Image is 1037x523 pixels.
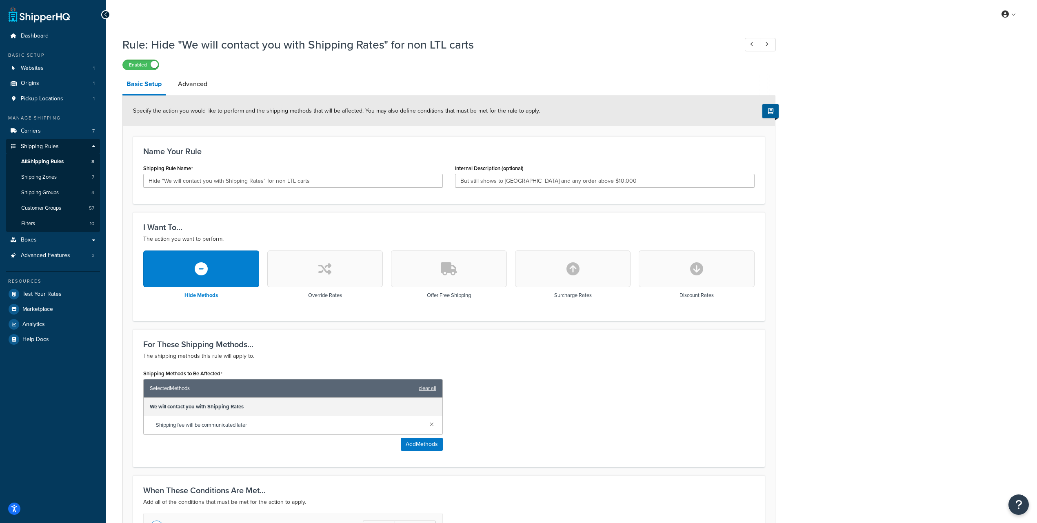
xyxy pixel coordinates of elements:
[143,351,755,361] p: The shipping methods this rule will apply to.
[123,60,159,70] label: Enabled
[760,38,776,51] a: Next Record
[21,80,39,87] span: Origins
[6,61,100,76] li: Websites
[6,154,100,169] a: AllShipping Rules8
[92,128,95,135] span: 7
[21,33,49,40] span: Dashboard
[21,95,63,102] span: Pickup Locations
[6,52,100,59] div: Basic Setup
[455,165,524,171] label: Internal Description (optional)
[21,158,64,165] span: All Shipping Rules
[22,306,53,313] span: Marketplace
[143,147,755,156] h3: Name Your Rule
[6,91,100,106] a: Pickup Locations1
[6,115,100,122] div: Manage Shipping
[122,74,166,95] a: Basic Setup
[6,287,100,301] a: Test Your Rates
[21,128,41,135] span: Carriers
[6,139,100,232] li: Shipping Rules
[554,293,592,298] h3: Surcharge Rates
[143,340,755,349] h3: For These Shipping Methods...
[143,223,755,232] h3: I Want To...
[93,95,95,102] span: 1
[6,278,100,285] div: Resources
[21,174,57,181] span: Shipping Zones
[6,170,100,185] li: Shipping Zones
[6,29,100,44] a: Dashboard
[143,486,755,495] h3: When These Conditions Are Met...
[91,189,94,196] span: 4
[89,205,94,212] span: 57
[143,234,755,244] p: The action you want to perform.
[22,291,62,298] span: Test Your Rates
[150,383,415,394] span: Selected Methods
[21,143,59,150] span: Shipping Rules
[1008,494,1029,515] button: Open Resource Center
[6,201,100,216] a: Customer Groups57
[6,216,100,231] li: Filters
[419,383,436,394] a: clear all
[6,332,100,347] a: Help Docs
[143,370,222,377] label: Shipping Methods to Be Affected
[6,76,100,91] li: Origins
[156,419,423,431] span: Shipping fee will be communicated later
[6,76,100,91] a: Origins1
[427,293,471,298] h3: Offer Free Shipping
[21,237,37,244] span: Boxes
[143,497,755,507] p: Add all of the conditions that must be met for the action to apply.
[6,91,100,106] li: Pickup Locations
[92,174,94,181] span: 7
[143,165,193,172] label: Shipping Rule Name
[308,293,342,298] h3: Override Rates
[6,61,100,76] a: Websites1
[122,37,730,53] h1: Rule: Hide "We will contact you with Shipping Rates" for non LTL carts
[93,80,95,87] span: 1
[6,201,100,216] li: Customer Groups
[6,124,100,139] li: Carriers
[6,248,100,263] a: Advanced Features3
[745,38,761,51] a: Previous Record
[6,124,100,139] a: Carriers7
[6,170,100,185] a: Shipping Zones7
[679,293,714,298] h3: Discount Rates
[6,302,100,317] a: Marketplace
[6,216,100,231] a: Filters10
[133,106,540,115] span: Specify the action you would like to perform and the shipping methods that will be affected. You ...
[91,158,94,165] span: 8
[184,293,218,298] h3: Hide Methods
[6,185,100,200] a: Shipping Groups4
[22,321,45,328] span: Analytics
[21,65,44,72] span: Websites
[22,336,49,343] span: Help Docs
[6,248,100,263] li: Advanced Features
[90,220,94,227] span: 10
[174,74,211,94] a: Advanced
[21,220,35,227] span: Filters
[6,317,100,332] a: Analytics
[21,189,59,196] span: Shipping Groups
[6,233,100,248] a: Boxes
[144,398,442,416] div: We will contact you with Shipping Rates
[93,65,95,72] span: 1
[21,252,70,259] span: Advanced Features
[762,104,779,118] button: Show Help Docs
[21,205,61,212] span: Customer Groups
[6,139,100,154] a: Shipping Rules
[92,252,95,259] span: 3
[401,438,443,451] button: AddMethods
[6,185,100,200] li: Shipping Groups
